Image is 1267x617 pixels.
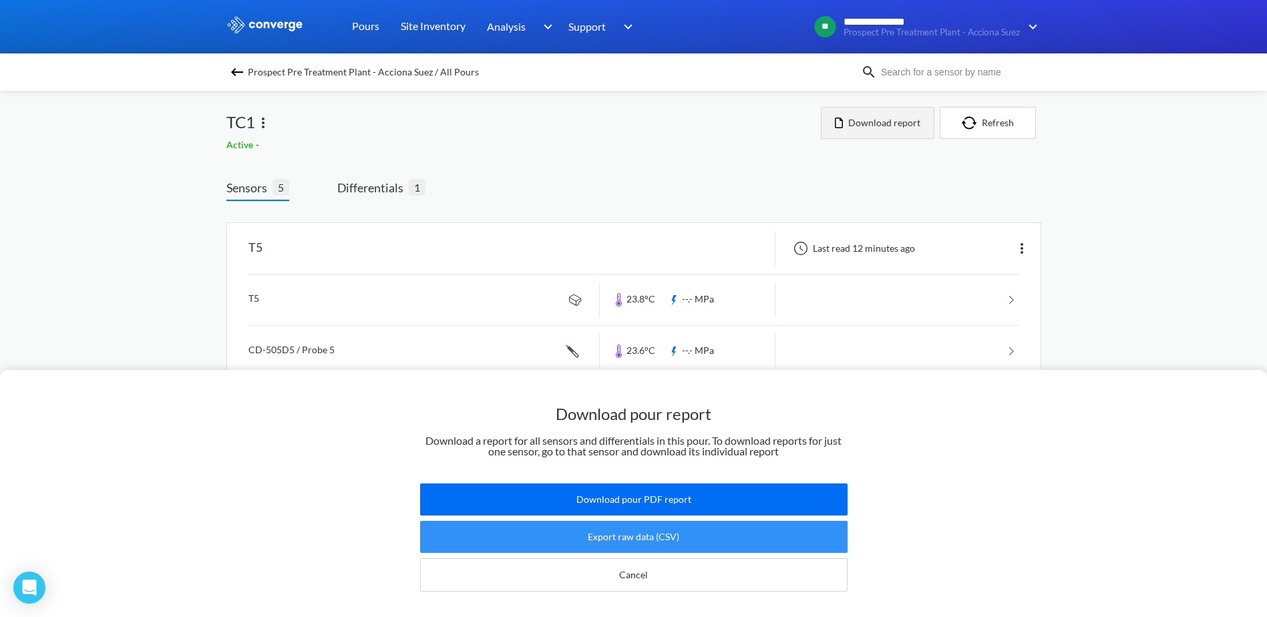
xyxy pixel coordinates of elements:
[568,18,606,35] span: Support
[229,64,245,80] img: backspace.svg
[861,64,877,80] img: icon-search.svg
[487,18,526,35] span: Analysis
[534,19,556,35] img: downArrow.svg
[420,558,848,592] button: Cancel
[420,521,848,553] button: Export raw data (CSV)
[248,63,479,81] span: Prospect Pre Treatment Plant - Acciona Suez / All Pours
[420,435,848,457] p: Download a report for all sensors and differentials in this pour. To download reports for just on...
[1020,19,1041,35] img: downArrow.svg
[877,65,1039,79] input: Search for a sensor by name
[226,16,304,33] img: logo_ewhite.svg
[13,572,45,604] div: Open Intercom Messenger
[844,27,1020,37] span: Prospect Pre Treatment Plant - Acciona Suez
[615,19,637,35] img: downArrow.svg
[420,403,848,425] h1: Download pour report
[420,483,848,516] button: Download pour PDF report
